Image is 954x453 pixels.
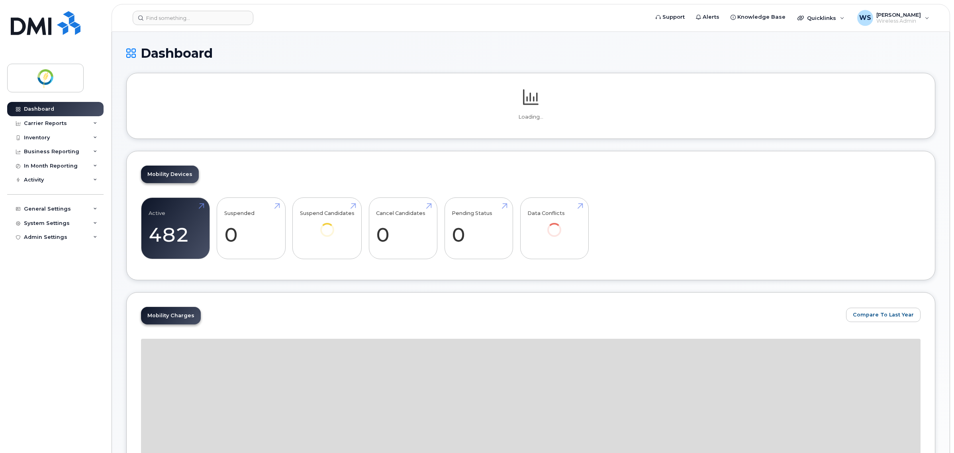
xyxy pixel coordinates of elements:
a: Data Conflicts [527,202,581,248]
a: Suspend Candidates [300,202,355,248]
a: Suspended 0 [224,202,278,255]
a: Mobility Devices [141,166,199,183]
a: Mobility Charges [141,307,201,324]
a: Active 482 [149,202,202,255]
p: Loading... [141,113,921,121]
span: Compare To Last Year [853,311,914,318]
button: Compare To Last Year [846,308,921,322]
a: Pending Status 0 [452,202,505,255]
h1: Dashboard [126,46,935,60]
a: Cancel Candidates 0 [376,202,430,255]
